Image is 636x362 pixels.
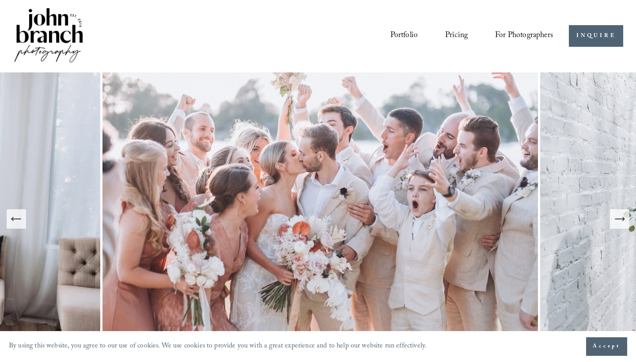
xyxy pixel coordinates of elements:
[13,6,84,66] img: John Branch IV Photography
[390,28,418,45] a: Portfolio
[495,28,553,45] a: folder dropdown
[495,29,553,44] span: For Photographers
[586,337,627,356] button: Accept
[445,28,468,45] a: Pricing
[593,342,621,351] span: Accept
[610,209,629,229] button: Next Slide
[569,25,623,47] a: INQUIRE
[7,209,26,229] button: Previous Slide
[9,340,427,354] p: By using this website, you agree to our use of cookies. We use cookies to provide you with a grea...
